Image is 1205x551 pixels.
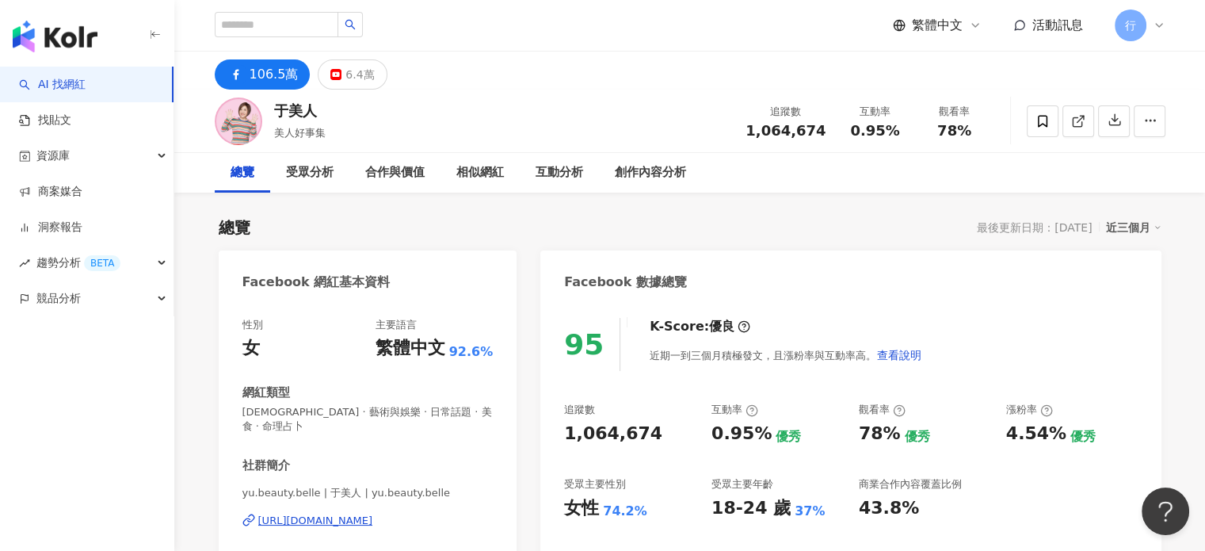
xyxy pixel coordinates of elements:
[1006,403,1053,417] div: 漲粉率
[845,104,906,120] div: 互動率
[274,101,326,121] div: 于美人
[36,138,70,174] span: 資源庫
[564,496,599,521] div: 女性
[219,216,250,239] div: 總覽
[345,19,356,30] span: search
[19,258,30,269] span: rise
[876,339,922,371] button: 查看說明
[937,123,971,139] span: 78%
[711,477,773,492] div: 受眾主要年齡
[925,104,985,120] div: 觀看率
[345,63,374,86] div: 6.4萬
[745,122,826,139] span: 1,064,674
[231,163,254,182] div: 總覽
[449,343,494,361] span: 92.6%
[745,104,826,120] div: 追蹤數
[859,422,901,446] div: 78%
[376,336,445,361] div: 繁體中文
[84,255,120,271] div: BETA
[564,274,687,291] div: Facebook 數據總覽
[711,496,791,521] div: 18-24 歲
[19,220,82,235] a: 洞察報告
[318,59,387,90] button: 6.4萬
[912,17,963,34] span: 繁體中文
[877,349,921,362] span: 查看說明
[376,318,417,332] div: 主要語言
[650,339,922,371] div: 近期一到三個月積極發文，且漲粉率與互動率高。
[859,477,962,492] div: 商業合作內容覆蓋比例
[1006,422,1066,446] div: 4.54%
[242,274,391,291] div: Facebook 網紅基本資料
[1106,217,1161,238] div: 近三個月
[242,486,494,500] span: yu.beauty.belle | 于美人 | yu.beauty.belle
[776,428,801,446] div: 優秀
[250,63,299,86] div: 106.5萬
[564,328,604,361] div: 95
[456,163,504,182] div: 相似網紅
[564,422,662,446] div: 1,064,674
[13,21,97,52] img: logo
[242,457,290,474] div: 社群簡介
[859,496,919,521] div: 43.8%
[564,477,626,492] div: 受眾主要性別
[850,123,899,139] span: 0.95%
[905,428,930,446] div: 優秀
[1070,428,1096,446] div: 優秀
[1125,17,1136,34] span: 行
[564,403,595,417] div: 追蹤數
[215,98,262,145] img: KOL Avatar
[274,127,326,139] span: 美人好事集
[536,163,583,182] div: 互動分析
[650,318,750,335] div: K-Score :
[603,503,647,520] div: 74.2%
[977,221,1092,234] div: 最後更新日期：[DATE]
[795,503,825,520] div: 37%
[19,77,86,93] a: searchAI 找網紅
[615,163,686,182] div: 創作內容分析
[242,336,260,361] div: 女
[36,245,120,281] span: 趨勢分析
[258,514,373,528] div: [URL][DOMAIN_NAME]
[711,422,772,446] div: 0.95%
[19,184,82,200] a: 商案媒合
[215,59,311,90] button: 106.5萬
[711,403,758,417] div: 互動率
[19,113,71,128] a: 找貼文
[365,163,425,182] div: 合作與價值
[36,281,81,316] span: 競品分析
[242,385,290,401] div: 網紅類型
[242,405,494,434] span: [DEMOGRAPHIC_DATA] · 藝術與娛樂 · 日常話題 · 美食 · 命理占卜
[1142,488,1189,535] iframe: Help Scout Beacon - Open
[242,514,494,528] a: [URL][DOMAIN_NAME]
[709,318,734,335] div: 優良
[859,403,906,417] div: 觀看率
[1032,17,1083,33] span: 活動訊息
[286,163,334,182] div: 受眾分析
[242,318,263,332] div: 性別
